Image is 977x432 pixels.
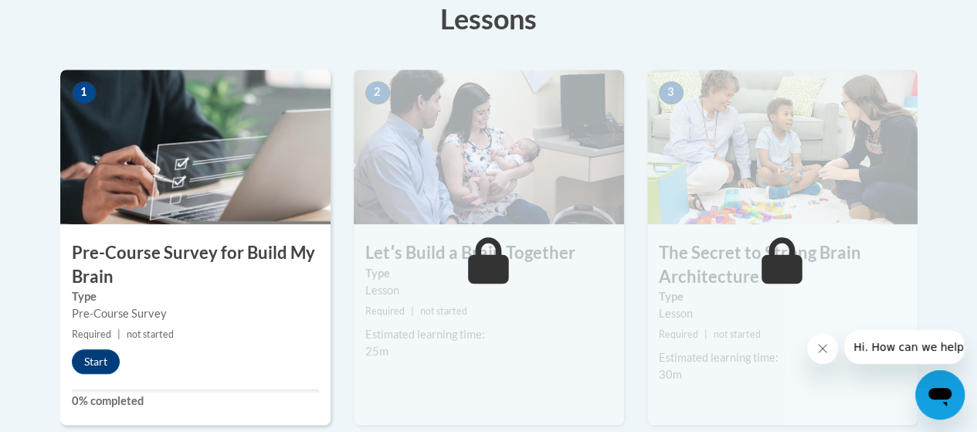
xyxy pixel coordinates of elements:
span: 30m [659,368,682,381]
h3: Letʹs Build a Brain Together [354,241,624,265]
iframe: Button to launch messaging window [915,370,965,420]
span: | [117,328,120,340]
label: Type [72,288,319,305]
div: Estimated learning time: [659,349,906,366]
span: 2 [365,81,390,104]
img: Course Image [647,70,918,224]
span: 1 [72,81,97,104]
span: not started [420,305,467,317]
label: Type [365,265,612,282]
span: Required [72,328,111,340]
span: 25m [365,345,388,358]
h3: Pre-Course Survey for Build My Brain [60,241,331,289]
img: Course Image [60,70,331,224]
label: Type [659,288,906,305]
button: Start [72,349,120,374]
div: Lesson [659,305,906,322]
span: 3 [659,81,684,104]
span: | [411,305,414,317]
span: Hi. How can we help? [9,11,125,23]
div: Estimated learning time: [365,326,612,343]
img: Course Image [354,70,624,224]
span: not started [714,328,761,340]
div: Pre-Course Survey [72,305,319,322]
span: Required [365,305,405,317]
label: 0% completed [72,393,319,410]
iframe: Close message [807,333,838,364]
div: Lesson [365,282,612,299]
span: Required [659,328,698,340]
span: | [704,328,707,340]
span: not started [127,328,174,340]
h3: The Secret to Strong Brain Architecture [647,241,918,289]
iframe: Message from company [844,330,965,364]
